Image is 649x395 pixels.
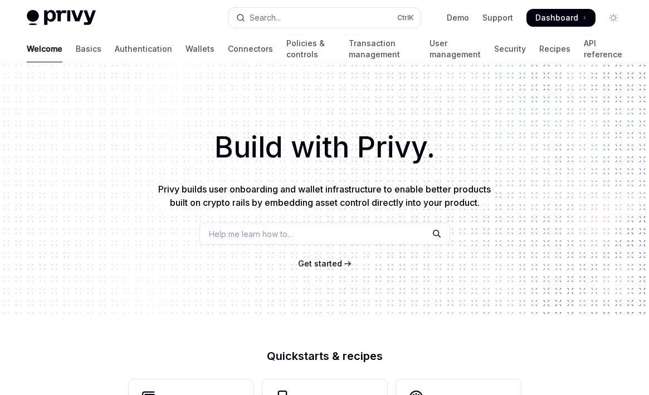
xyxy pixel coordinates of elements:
a: User management [430,36,481,62]
a: Connectors [228,36,273,62]
a: Policies & controls [286,36,335,62]
a: Transaction management [349,36,416,62]
button: Toggle dark mode [604,9,622,27]
span: Help me learn how to… [209,228,294,240]
a: Security [494,36,526,62]
div: Search... [250,11,281,24]
a: Recipes [539,36,570,62]
a: Basics [76,36,101,62]
a: Wallets [186,36,214,62]
a: API reference [584,36,622,62]
span: Privy builds user onboarding and wallet infrastructure to enable better products built on crypto ... [158,184,491,208]
a: Support [482,12,513,23]
img: light logo [27,10,96,26]
a: Get started [298,258,342,269]
span: Ctrl K [397,13,414,22]
a: Authentication [115,36,172,62]
span: Dashboard [535,12,578,23]
a: Demo [447,12,469,23]
a: Welcome [27,36,62,62]
a: Dashboard [526,9,596,27]
h1: Build with Privy. [18,126,631,169]
span: Get started [298,259,342,268]
button: Open search [228,8,421,28]
h2: Quickstarts & recipes [129,350,521,362]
